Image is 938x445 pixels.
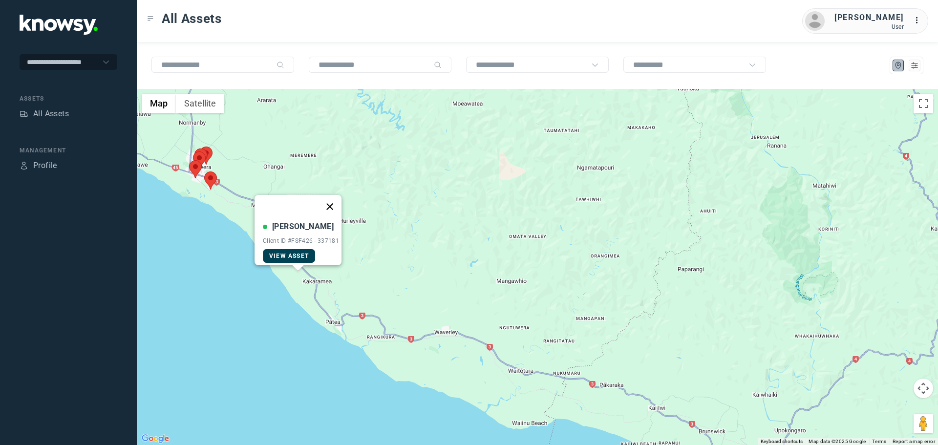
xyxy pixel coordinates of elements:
img: Google [139,432,171,445]
div: : [914,15,925,28]
div: List [910,61,919,70]
a: Report a map error [893,439,935,444]
span: Map data ©2025 Google [809,439,866,444]
a: ProfileProfile [20,160,57,171]
div: Map [894,61,903,70]
a: View Asset [263,249,315,263]
a: Open this area in Google Maps (opens a new window) [139,432,171,445]
button: Keyboard shortcuts [761,438,803,445]
div: Management [20,146,117,155]
button: Show street map [142,94,176,113]
button: Toggle fullscreen view [914,94,933,113]
div: Toggle Menu [147,15,154,22]
div: Assets [20,109,28,118]
span: View Asset [269,253,309,259]
div: : [914,15,925,26]
div: [PERSON_NAME] [834,12,904,23]
button: Close [318,195,341,218]
a: Terms (opens in new tab) [872,439,887,444]
tspan: ... [914,17,924,24]
span: All Assets [162,10,222,27]
button: Show satellite imagery [176,94,224,113]
div: Search [277,61,284,69]
div: [PERSON_NAME] [272,221,334,233]
img: avatar.png [805,11,825,31]
img: Application Logo [20,15,98,35]
button: Map camera controls [914,379,933,398]
button: Drag Pegman onto the map to open Street View [914,414,933,433]
div: Profile [20,161,28,170]
div: All Assets [33,108,69,120]
div: Search [434,61,442,69]
div: User [834,23,904,30]
div: Profile [33,160,57,171]
a: AssetsAll Assets [20,108,69,120]
div: Assets [20,94,117,103]
div: Client ID #FSF426 - 337181 [263,237,339,244]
